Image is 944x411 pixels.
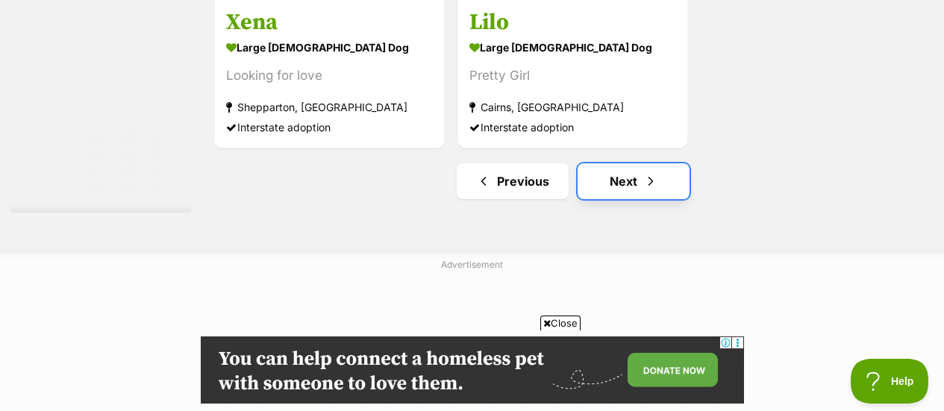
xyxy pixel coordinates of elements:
h3: Xena [226,8,433,37]
a: Next page [578,163,690,199]
iframe: Help Scout Beacon - Open [851,359,929,404]
div: Interstate adoption [469,117,676,137]
strong: Shepparton, [GEOGRAPHIC_DATA] [226,97,433,117]
h3: Lilo [469,8,676,37]
strong: Cairns, [GEOGRAPHIC_DATA] [469,97,676,117]
strong: large [DEMOGRAPHIC_DATA] Dog [469,37,676,58]
iframe: Advertisement [201,336,744,404]
nav: Pagination [213,163,933,199]
div: Interstate adoption [226,117,433,137]
div: Looking for love [226,66,433,86]
a: Previous page [457,163,569,199]
span: Close [540,316,581,330]
div: Pretty Girl [469,66,676,86]
strong: large [DEMOGRAPHIC_DATA] Dog [226,37,433,58]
